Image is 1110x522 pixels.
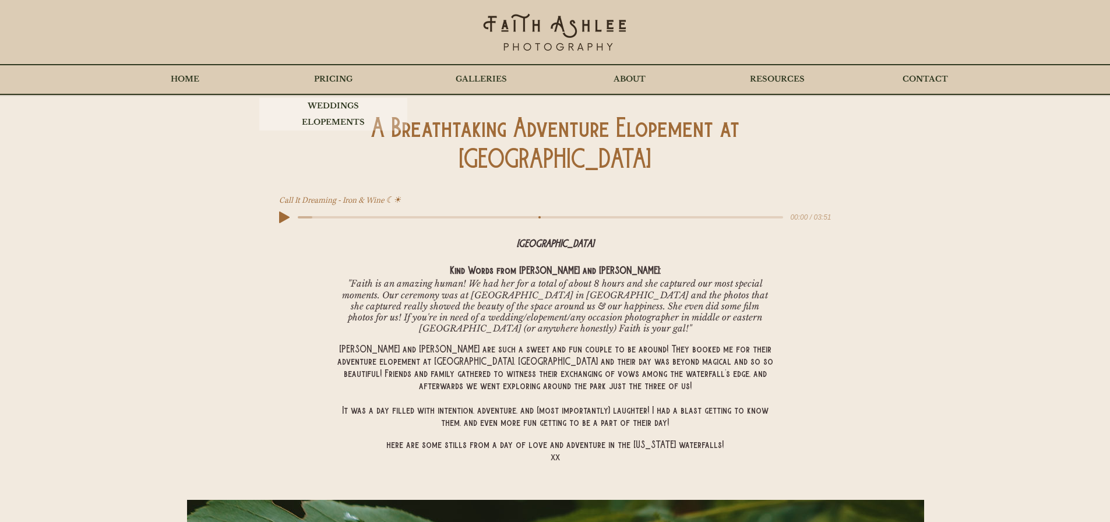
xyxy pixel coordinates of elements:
[259,65,407,94] div: PRICING
[296,114,371,130] p: ELOPEMENTS
[342,405,769,429] span: It was a day filled with intention, adventure, and (most importantly) laughter! I had a blast get...
[259,98,407,114] a: WEDDINGS
[459,146,651,177] span: [GEOGRAPHIC_DATA]
[302,98,365,114] p: WEDDINGS
[783,211,831,223] span: 00:00 / 03:51
[551,452,560,464] span: xx
[851,65,999,94] a: CONTACT
[342,278,768,334] span: "Faith is an amazing human! We had her for a total of about 8 hours and she captured our most spe...
[371,115,739,146] span: A Breathtaking Adventure Elopement at
[29,3,35,12] iframe: Embedded Content
[259,114,407,130] a: ELOPEMENTS
[165,65,205,94] p: HOME
[517,238,594,251] span: [GEOGRAPHIC_DATA]
[555,65,703,94] a: ABOUT
[894,484,1110,522] iframe: Wix Chat
[386,439,724,452] span: here are some stills from a day of love and adventure in the [US_STATE] waterfalls!
[450,265,661,277] span: Kind Words from [PERSON_NAME] and [PERSON_NAME]:
[111,65,999,94] nav: Site
[897,65,954,94] p: CONTACT
[407,65,555,94] a: GALLERIES
[608,65,651,94] p: ABOUT
[450,65,513,94] p: GALLERIES
[482,12,628,55] img: Faith's Logo Black_edited_edited.png
[279,196,401,205] span: Call It Dreaming - Iron & Wine ☾☀
[744,65,811,94] p: RESOURCES
[308,65,358,94] p: PRICING
[703,65,851,94] a: RESOURCES
[111,65,259,94] a: HOME
[337,344,773,393] span: [PERSON_NAME] and [PERSON_NAME] are such a sweet and fun couple to be around! They booked me for ...
[279,211,290,223] button: Play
